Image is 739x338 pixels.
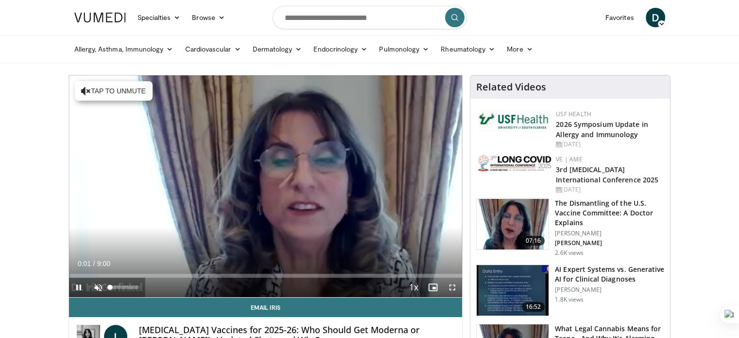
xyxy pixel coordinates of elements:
a: Cardiovascular [179,39,246,59]
a: 07:16 The Dismantling of the U.S. Vaccine Committee: A Doctor Explains [PERSON_NAME] [PERSON_NAME... [476,198,664,257]
a: 16:52 AI Expert Systems vs. Generative AI for Clinical Diagnoses [PERSON_NAME] 1.8K views [476,265,664,316]
a: Dermatology [247,39,308,59]
div: [DATE] [556,140,662,149]
img: VuMedi Logo [74,13,126,22]
button: Unmute [88,278,108,297]
p: [PERSON_NAME] [555,239,664,247]
a: D [646,8,665,27]
a: Browse [186,8,231,27]
p: 1.8K views [555,296,584,303]
button: Playback Rate [404,278,423,297]
h3: The Dismantling of the U.S. Vaccine Committee: A Doctor Explains [555,198,664,228]
a: Allergy, Asthma, Immunology [69,39,179,59]
span: 0:01 [78,260,91,267]
input: Search topics, interventions [273,6,467,29]
button: Enable picture-in-picture mode [423,278,443,297]
div: Progress Bar [69,274,463,278]
a: USF Health [556,110,591,118]
a: VE | AME [556,155,582,163]
span: 16:52 [522,302,545,312]
a: Pulmonology [373,39,435,59]
a: Favorites [600,8,640,27]
img: a19d1ff2-1eb0-405f-ba73-fc044c354596.150x105_q85_crop-smart_upscale.jpg [477,199,549,249]
h3: AI Expert Systems vs. Generative AI for Clinical Diagnoses [555,265,664,284]
h4: Related Videos [476,81,546,93]
a: Email Iris [69,298,463,317]
button: Fullscreen [443,278,462,297]
a: 2026 Symposium Update in Allergy and Immunology [556,120,648,139]
span: 07:16 [522,236,545,246]
video-js: Video Player [69,75,463,298]
a: Rheumatology [435,39,501,59]
img: 6ba8804a-8538-4002-95e7-a8f8012d4a11.png.150x105_q85_autocrop_double_scale_upscale_version-0.2.jpg [478,110,551,131]
div: [DATE] [556,185,662,194]
button: Pause [69,278,88,297]
div: Volume Level [110,285,138,289]
button: Tap to unmute [75,81,153,101]
p: [PERSON_NAME] [555,286,664,294]
a: More [501,39,538,59]
img: 1bf82db2-8afa-4218-83ea-e842702db1c4.150x105_q85_crop-smart_upscale.jpg [477,265,549,316]
a: Endocrinology [308,39,373,59]
a: 3rd [MEDICAL_DATA] International Conference 2025 [556,165,658,184]
p: [PERSON_NAME] [555,230,664,237]
span: / [93,260,95,267]
span: 9:00 [97,260,110,267]
a: Specialties [132,8,187,27]
img: a2792a71-925c-4fc2-b8ef-8d1b21aec2f7.png.150x105_q85_autocrop_double_scale_upscale_version-0.2.jpg [478,155,551,171]
p: 2.6K views [555,249,584,257]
